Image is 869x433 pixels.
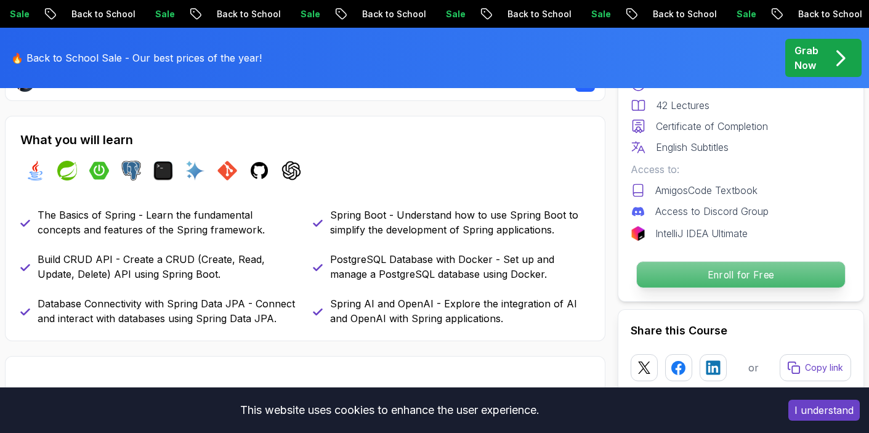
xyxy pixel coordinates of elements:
p: Back to School [351,8,435,20]
p: Back to School [642,8,726,20]
img: ai logo [185,161,205,180]
img: postgres logo [121,161,141,180]
p: AmigosCode Textbook [655,183,758,198]
img: spring logo [57,161,77,180]
img: jetbrains logo [631,226,645,241]
h2: What you will learn [20,131,590,148]
button: Enroll for Free [636,261,846,288]
p: Sale [144,8,184,20]
div: This website uses cookies to enhance the user experience. [9,397,770,424]
img: java logo [25,161,45,180]
p: Back to School [60,8,144,20]
p: Build CRUD API - Create a CRUD (Create, Read, Update, Delete) API using Spring Boot. [38,252,298,281]
p: 42 Lectures [656,98,709,113]
p: Back to School [206,8,289,20]
button: Copy link [780,354,851,381]
p: Access to: [631,162,851,177]
img: github logo [249,161,269,180]
p: Enroll for Free [637,262,845,288]
img: git logo [217,161,237,180]
img: terminal logo [153,161,173,180]
img: spring-boot logo [89,161,109,180]
p: Certificate of Completion [656,119,768,134]
h2: Share this Course [631,322,851,339]
p: Spring AI and OpenAI - Explore the integration of AI and OpenAI with Spring applications. [330,296,591,326]
p: Sale [726,8,765,20]
p: Back to School [496,8,580,20]
p: Access to Discord Group [655,204,769,219]
p: IntelliJ IDEA Ultimate [655,226,748,241]
p: English Subtitles [656,140,729,155]
p: Spring Boot - Understand how to use Spring Boot to simplify the development of Spring applications. [330,208,591,237]
button: Accept cookies [788,400,860,421]
p: The Basics of Spring - Learn the fundamental concepts and features of the Spring framework. [38,208,298,237]
p: Copy link [805,362,843,374]
p: Database Connectivity with Spring Data JPA - Connect and interact with databases using Spring Dat... [38,296,298,326]
p: PostgreSQL Database with Docker - Set up and manage a PostgreSQL database using Docker. [330,252,591,281]
p: Sale [435,8,474,20]
p: Grab Now [794,43,818,73]
p: Sale [580,8,620,20]
p: Sale [289,8,329,20]
img: chatgpt logo [281,161,301,180]
p: or [748,360,759,375]
p: 🔥 Back to School Sale - Our best prices of the year! [11,51,262,65]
